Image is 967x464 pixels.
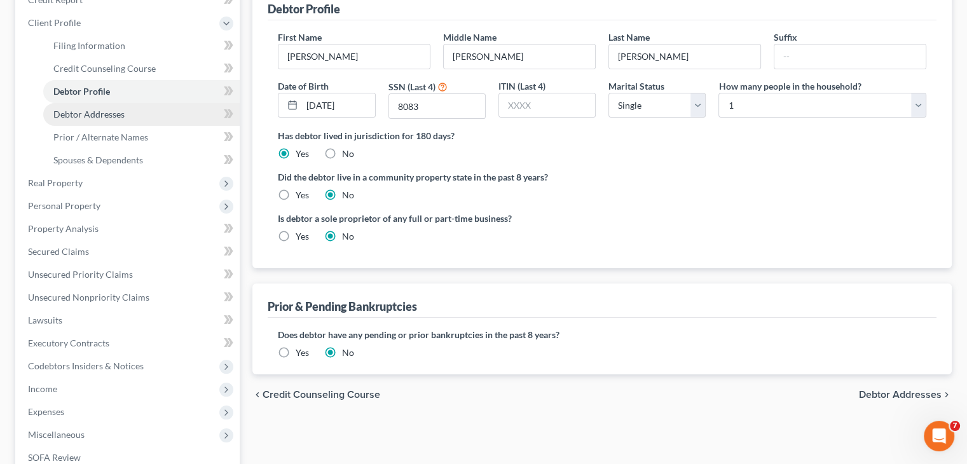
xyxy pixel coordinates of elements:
a: Spouses & Dependents [43,149,240,172]
span: Codebtors Insiders & Notices [28,360,144,371]
label: Has debtor lived in jurisdiction for 180 days? [278,129,926,142]
a: Property Analysis [18,217,240,240]
label: Last Name [608,31,650,44]
span: Filing Information [53,40,125,51]
div: Debtor Profile [268,1,340,17]
span: Debtor Addresses [53,109,125,119]
label: Yes [296,230,309,243]
span: Debtor Addresses [859,390,942,400]
label: Suffix [774,31,797,44]
span: 7 [950,421,960,431]
span: Property Analysis [28,223,99,234]
label: Marital Status [608,79,664,93]
label: Date of Birth [278,79,329,93]
input: -- [609,44,760,69]
span: Personal Property [28,200,100,211]
label: Yes [296,346,309,359]
a: Unsecured Nonpriority Claims [18,286,240,309]
label: Yes [296,147,309,160]
input: M.I [444,44,595,69]
iframe: Intercom live chat [924,421,954,451]
input: XXXX [499,93,595,118]
label: First Name [278,31,322,44]
span: Miscellaneous [28,429,85,440]
div: Prior & Pending Bankruptcies [268,299,417,314]
label: Is debtor a sole proprietor of any full or part-time business? [278,212,596,225]
a: Debtor Addresses [43,103,240,126]
label: Middle Name [443,31,497,44]
span: Executory Contracts [28,338,109,348]
a: Executory Contracts [18,332,240,355]
a: Secured Claims [18,240,240,263]
input: -- [278,44,430,69]
label: Did the debtor live in a community property state in the past 8 years? [278,170,926,184]
span: Client Profile [28,17,81,28]
label: Yes [296,189,309,201]
label: SSN (Last 4) [388,80,435,93]
a: Lawsuits [18,309,240,332]
label: No [342,189,354,201]
span: Secured Claims [28,246,89,257]
span: Unsecured Nonpriority Claims [28,292,149,303]
input: XXXX [389,94,485,118]
a: Filing Information [43,34,240,57]
span: Spouses & Dependents [53,154,143,165]
label: No [342,346,354,359]
label: No [342,230,354,243]
label: ITIN (Last 4) [498,79,545,93]
span: Unsecured Priority Claims [28,269,133,280]
span: Debtor Profile [53,86,110,97]
a: Credit Counseling Course [43,57,240,80]
span: Income [28,383,57,394]
span: Credit Counseling Course [53,63,156,74]
label: No [342,147,354,160]
a: Unsecured Priority Claims [18,263,240,286]
i: chevron_right [942,390,952,400]
input: -- [774,44,926,69]
span: Credit Counseling Course [263,390,380,400]
input: MM/DD/YYYY [302,93,374,118]
span: Expenses [28,406,64,417]
a: Debtor Profile [43,80,240,103]
button: chevron_left Credit Counseling Course [252,390,380,400]
span: Lawsuits [28,315,62,325]
button: Debtor Addresses chevron_right [859,390,952,400]
label: Does debtor have any pending or prior bankruptcies in the past 8 years? [278,328,926,341]
i: chevron_left [252,390,263,400]
span: SOFA Review [28,452,81,463]
span: Prior / Alternate Names [53,132,148,142]
a: Prior / Alternate Names [43,126,240,149]
label: How many people in the household? [718,79,861,93]
span: Real Property [28,177,83,188]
